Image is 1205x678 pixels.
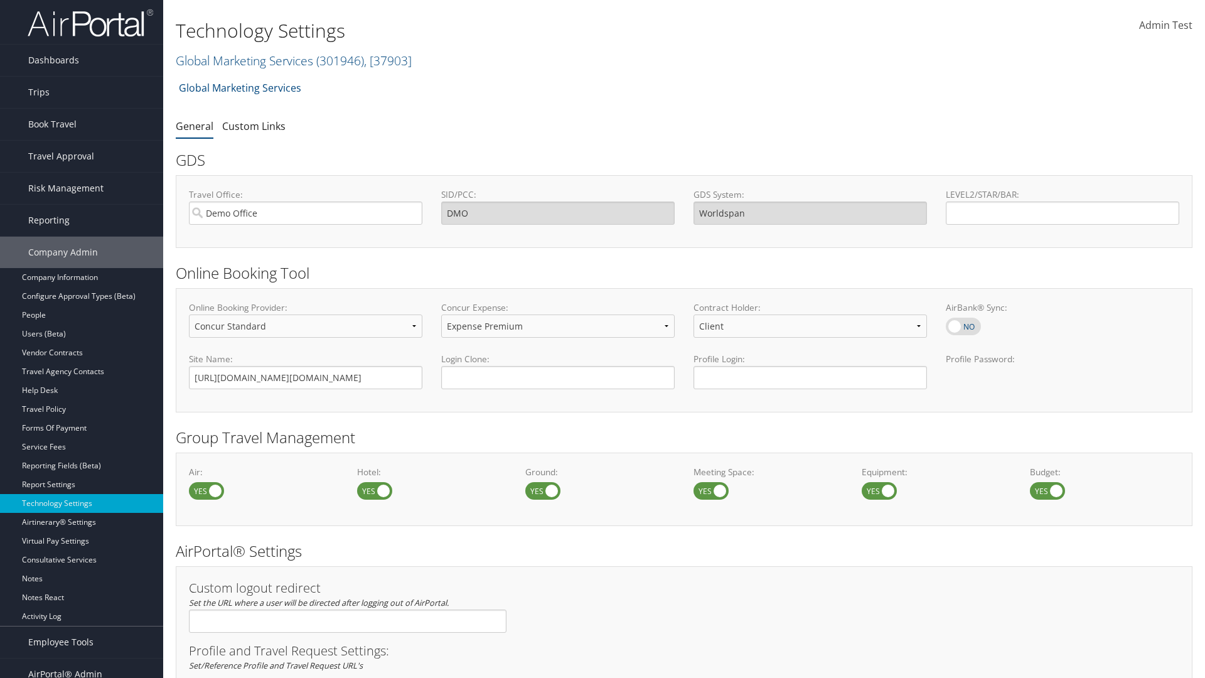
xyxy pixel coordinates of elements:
[28,141,94,172] span: Travel Approval
[189,660,363,671] em: Set/Reference Profile and Travel Request URL's
[28,109,77,140] span: Book Travel
[357,466,506,478] label: Hotel:
[1139,18,1192,32] span: Admin Test
[316,52,364,69] span: ( 301946 )
[189,301,422,314] label: Online Booking Provider:
[1030,466,1179,478] label: Budget:
[28,173,104,204] span: Risk Management
[176,262,1192,284] h2: Online Booking Tool
[1139,6,1192,45] a: Admin Test
[28,8,153,38] img: airportal-logo.png
[28,237,98,268] span: Company Admin
[176,541,1192,562] h2: AirPortal® Settings
[946,353,1179,389] label: Profile Password:
[189,597,449,608] em: Set the URL where a user will be directed after logging out of AirPortal.
[189,645,1179,657] h3: Profile and Travel Request Settings:
[946,318,981,335] label: AirBank® Sync
[441,301,675,314] label: Concur Expense:
[862,466,1011,478] label: Equipment:
[441,353,675,365] label: Login Clone:
[441,188,675,201] label: SID/PCC:
[28,627,94,658] span: Employee Tools
[694,188,927,201] label: GDS System:
[176,427,1192,448] h2: Group Travel Management
[189,353,422,365] label: Site Name:
[189,582,506,595] h3: Custom logout redirect
[176,52,412,69] a: Global Marketing Services
[28,45,79,76] span: Dashboards
[222,119,286,133] a: Custom Links
[694,301,927,314] label: Contract Holder:
[946,301,1179,314] label: AirBank® Sync:
[189,466,338,478] label: Air:
[946,188,1179,201] label: LEVEL2/STAR/BAR:
[694,353,927,389] label: Profile Login:
[694,366,927,389] input: Profile Login:
[525,466,675,478] label: Ground:
[176,18,854,44] h1: Technology Settings
[28,205,70,236] span: Reporting
[694,466,843,478] label: Meeting Space:
[28,77,50,108] span: Trips
[179,75,301,100] a: Global Marketing Services
[189,188,422,201] label: Travel Office:
[176,149,1183,171] h2: GDS
[176,119,213,133] a: General
[364,52,412,69] span: , [ 37903 ]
